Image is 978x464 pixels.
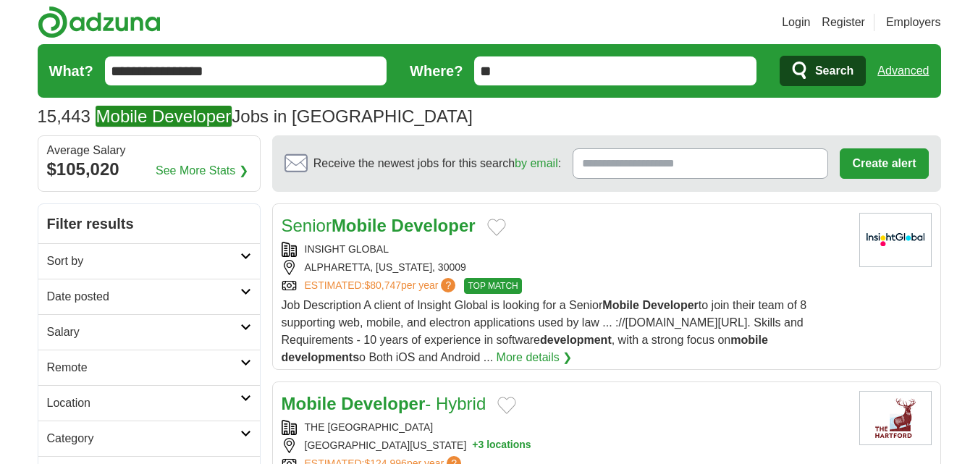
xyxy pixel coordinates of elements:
[441,278,455,292] span: ?
[859,213,932,267] img: Insight Global logo
[472,438,478,453] span: +
[642,299,698,311] strong: Developer
[38,279,260,314] a: Date posted
[38,385,260,421] a: Location
[341,394,425,413] strong: Developer
[497,397,516,414] button: Add to favorite jobs
[497,349,573,366] a: More details ❯
[877,56,929,85] a: Advanced
[305,421,434,433] a: THE [GEOGRAPHIC_DATA]
[392,216,476,235] strong: Developer
[332,216,387,235] strong: Mobile
[282,260,848,275] div: ALPHARETTA, [US_STATE], 30009
[47,359,240,376] h2: Remote
[515,157,558,169] a: by email
[38,421,260,456] a: Category
[780,56,866,86] button: Search
[840,148,928,179] button: Create alert
[38,104,90,130] span: 15,443
[282,351,360,363] strong: developments
[730,334,768,346] strong: mobile
[886,14,941,31] a: Employers
[487,219,506,236] button: Add to favorite jobs
[472,438,531,453] button: +3 locations
[410,60,463,82] label: Where?
[47,430,240,447] h2: Category
[815,56,853,85] span: Search
[47,145,251,156] div: Average Salary
[305,243,389,255] a: INSIGHT GLOBAL
[47,156,251,182] div: $105,020
[822,14,865,31] a: Register
[38,6,161,38] img: Adzuna logo
[540,334,612,346] strong: development
[859,391,932,445] img: The Hartford logo
[38,204,260,243] h2: Filter results
[38,314,260,350] a: Salary
[47,253,240,270] h2: Sort by
[464,278,521,294] span: TOP MATCH
[49,60,93,82] label: What?
[313,155,561,172] span: Receive the newest jobs for this search :
[364,279,401,291] span: $80,747
[305,278,459,294] a: ESTIMATED:$80,747per year?
[282,299,807,363] span: Job Description A client of Insight Global is looking for a Senior to join their team of 8 suppor...
[38,106,473,126] h1: Jobs in [GEOGRAPHIC_DATA]
[282,394,486,413] a: Mobile Developer- Hybrid
[38,243,260,279] a: Sort by
[47,324,240,341] h2: Salary
[156,162,248,180] a: See More Stats ❯
[282,438,848,453] div: [GEOGRAPHIC_DATA][US_STATE]
[96,106,232,127] em: Mobile Developer
[602,299,639,311] strong: Mobile
[282,394,337,413] strong: Mobile
[47,288,240,305] h2: Date posted
[47,395,240,412] h2: Location
[782,14,810,31] a: Login
[38,350,260,385] a: Remote
[282,216,476,235] a: SeniorMobile Developer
